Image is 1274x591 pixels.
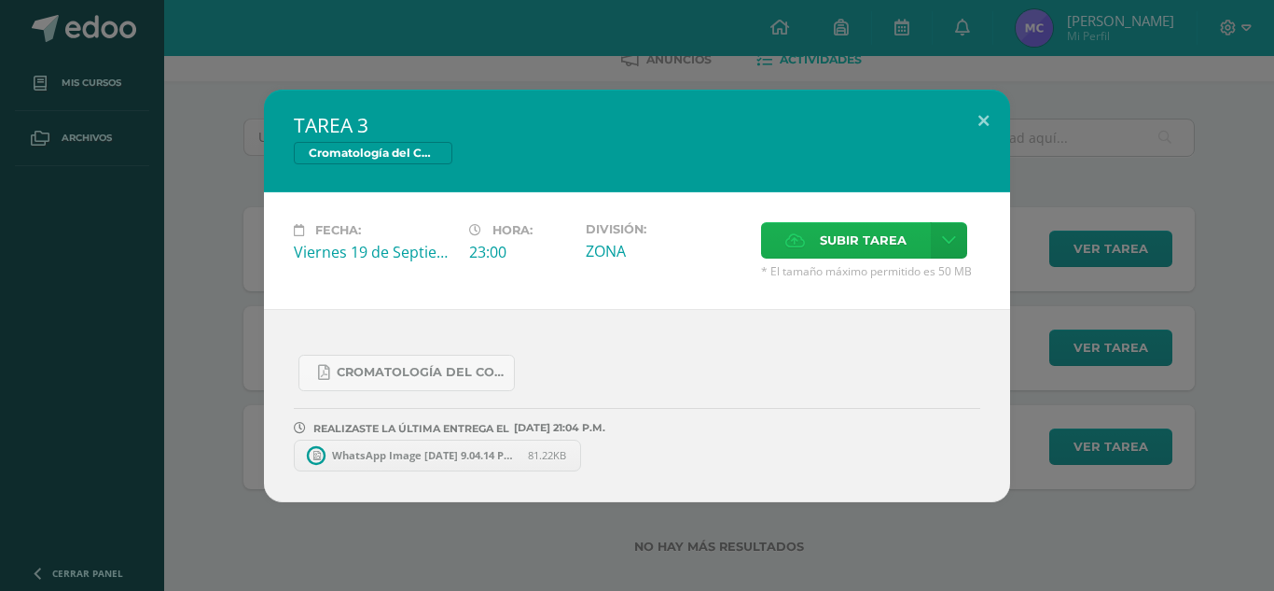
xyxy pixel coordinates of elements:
[586,222,746,236] label: División:
[528,448,566,462] span: 81.22KB
[469,242,571,262] div: 23:00
[820,223,907,258] span: Subir tarea
[294,242,454,262] div: Viernes 19 de Septiembre
[586,241,746,261] div: ZONA
[509,428,605,429] span: [DATE] 21:04 P.M.
[761,263,980,279] span: * El tamaño máximo permitido es 50 MB
[298,355,515,391] a: Cromatología del color.docx.pdf
[294,142,452,164] span: Cromatología del Color
[337,365,505,380] span: Cromatología del color.docx.pdf
[323,448,528,462] span: WhatsApp Image [DATE] 9.04.14 PM.jpeg
[313,422,509,435] span: REALIZASTE LA ÚLTIMA ENTREGA EL
[492,223,533,237] span: Hora:
[294,440,581,471] a: WhatsApp Image [DATE] 9.04.14 PM.jpeg 81.22KB
[294,112,980,138] h2: TAREA 3
[957,90,1010,153] button: Close (Esc)
[315,223,361,237] span: Fecha:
